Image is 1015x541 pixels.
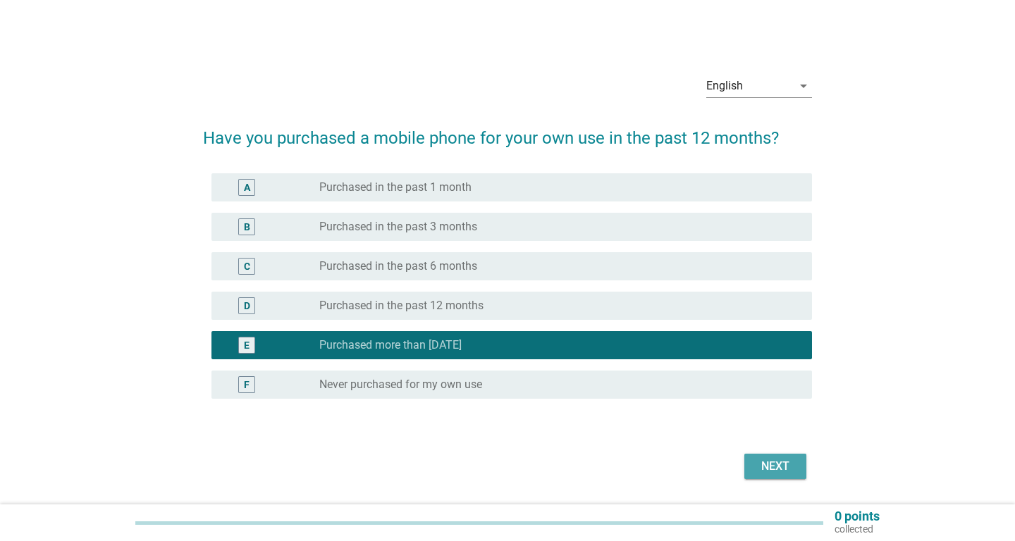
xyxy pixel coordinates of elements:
label: Purchased in the past 12 months [319,299,484,313]
label: Never purchased for my own use [319,378,482,392]
label: Purchased in the past 3 months [319,220,477,234]
div: E [244,338,250,353]
button: Next [744,454,806,479]
div: B [244,220,250,235]
i: arrow_drop_down [795,77,812,94]
div: F [244,378,250,392]
h2: Have you purchased a mobile phone for your own use in the past 12 months? [203,111,812,151]
label: Purchased in the past 1 month [319,180,472,194]
div: Next [756,458,795,475]
div: C [244,259,250,274]
div: English [706,80,743,92]
label: Purchased in the past 6 months [319,259,477,273]
div: A [244,180,250,195]
p: 0 points [835,510,880,523]
div: D [244,299,250,313]
p: collected [835,523,880,535]
label: Purchased more than [DATE] [319,338,462,352]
